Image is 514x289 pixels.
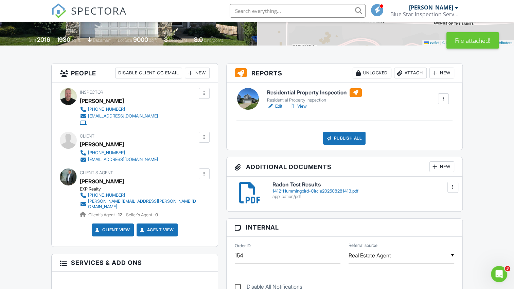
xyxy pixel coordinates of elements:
[272,182,454,188] h6: Radon Test Results
[80,176,124,186] a: [PERSON_NAME]
[227,219,462,236] h3: Internal
[71,3,127,18] span: SPECTORA
[80,149,158,156] a: [PHONE_NUMBER]
[272,182,454,199] a: Radon Test Results 1412-Hummingbird-Circle202508281413.pdf application/pdf
[267,88,362,103] a: Residential Property Inspection Residential Property Inspection
[80,192,197,199] a: [PHONE_NUMBER]
[80,170,113,175] span: Client's Agent
[88,107,125,112] div: [PHONE_NUMBER]
[88,193,125,198] div: [PHONE_NUMBER]
[88,150,125,156] div: [PHONE_NUMBER]
[80,199,197,210] a: [PERSON_NAME][EMAIL_ADDRESS][PERSON_NAME][DOMAIN_NAME]
[29,38,36,43] span: Built
[37,36,50,43] div: 2016
[440,41,441,45] span: |
[194,36,203,43] div: 3.0
[394,68,427,78] div: Attach
[491,266,507,282] iframe: Intercom live chat
[115,68,182,78] div: Disable Client CC Email
[51,9,127,23] a: SPECTORA
[267,88,362,97] h6: Residential Property Inspection
[88,212,123,217] span: Client's Agent -
[155,212,158,217] strong: 0
[52,64,217,83] h3: People
[51,3,66,18] img: The Best Home Inspection Software - Spectora
[80,106,158,113] a: [PHONE_NUMBER]
[164,36,168,43] div: 3
[409,4,453,11] div: [PERSON_NAME]
[390,11,458,18] div: Blue Star Inspection Services
[57,36,70,43] div: 1930
[118,38,132,43] span: Lot Size
[267,103,282,110] a: Edit
[71,38,81,43] span: sq. ft.
[272,188,454,194] div: 1412-Hummingbird-Circle202508281413.pdf
[126,212,158,217] span: Seller's Agent -
[424,41,439,45] a: Leaflet
[267,97,362,103] div: Residential Property Inspection
[88,113,158,119] div: [EMAIL_ADDRESS][DOMAIN_NAME]
[93,38,111,43] span: basement
[353,68,391,78] div: Unlocked
[442,41,461,45] a: © MapTiler
[289,103,307,110] a: View
[133,36,148,43] div: 9000
[227,157,462,177] h3: Additional Documents
[169,38,188,43] span: bedrooms
[80,156,158,163] a: [EMAIL_ADDRESS][DOMAIN_NAME]
[227,64,462,83] h3: Reports
[505,266,510,271] span: 3
[139,227,174,233] a: Agent View
[323,132,366,145] div: Publish All
[80,139,124,149] div: [PERSON_NAME]
[80,90,103,95] span: Inspector
[185,68,210,78] div: New
[52,254,217,272] h3: Services & Add ons
[88,199,197,210] div: [PERSON_NAME][EMAIL_ADDRESS][PERSON_NAME][DOMAIN_NAME]
[429,68,454,78] div: New
[446,32,499,49] div: File attached!
[230,4,366,18] input: Search everything...
[88,157,158,162] div: [EMAIL_ADDRESS][DOMAIN_NAME]
[272,194,454,199] div: application/pdf
[80,113,158,120] a: [EMAIL_ADDRESS][DOMAIN_NAME]
[349,242,377,249] label: Referral source
[94,227,130,233] a: Client View
[204,38,223,43] span: bathrooms
[80,96,124,106] div: [PERSON_NAME]
[80,133,94,139] span: Client
[429,161,454,172] div: New
[118,212,122,217] strong: 12
[149,38,158,43] span: sq.ft.
[235,243,251,249] label: Order ID
[80,186,202,192] div: EXP Realty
